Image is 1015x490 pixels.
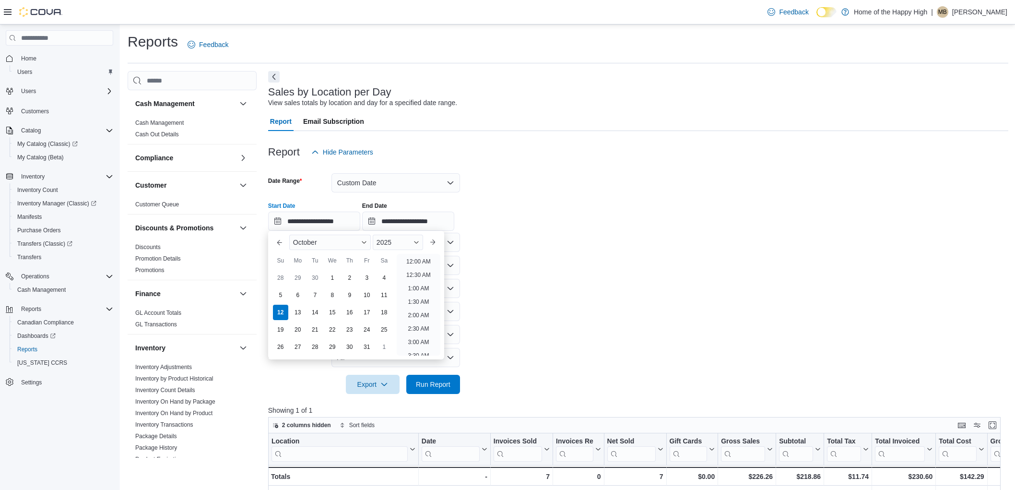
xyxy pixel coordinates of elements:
li: 2:30 AM [404,323,433,335]
div: day-16 [342,305,357,320]
span: Hide Parameters [323,147,373,157]
p: Showing 1 of 1 [268,406,1008,415]
div: day-22 [325,322,340,337]
h3: Finance [135,289,161,299]
span: Export [352,375,394,394]
p: Home of the Happy High [854,6,927,18]
button: Total Tax [827,437,869,462]
a: Package Details [135,433,177,440]
span: Reports [17,346,37,353]
span: Cash Out Details [135,131,179,138]
button: Finance [237,288,249,299]
span: [US_STATE] CCRS [17,359,67,367]
h3: Cash Management [135,99,195,108]
a: Inventory Count [13,184,62,196]
input: Dark Mode [816,7,837,17]
div: day-3 [359,270,375,286]
div: Net Sold [607,437,655,462]
div: $11.74 [827,471,869,482]
div: day-27 [290,339,306,355]
span: Discounts [135,243,161,251]
a: Customer Queue [135,201,179,208]
h3: Sales by Location per Day [268,86,391,98]
a: Package History [135,444,177,451]
li: 3:00 AM [404,336,433,348]
button: [US_STATE] CCRS [10,356,117,370]
li: 12:30 AM [402,269,435,281]
button: Enter fullscreen [987,419,998,431]
button: Transfers [10,251,117,264]
button: Inventory [17,171,48,182]
div: Mo [290,253,306,268]
div: Gift Card Sales [669,437,707,462]
button: Inventory [135,343,236,353]
a: Reports [13,344,41,355]
span: Sort fields [349,421,375,429]
a: Purchase Orders [13,225,65,236]
div: day-26 [273,339,288,355]
button: Keyboard shortcuts [956,419,968,431]
span: Settings [21,379,42,386]
nav: Complex example [6,48,113,414]
div: $0.00 [669,471,715,482]
button: Compliance [237,152,249,164]
p: | [931,6,933,18]
div: We [325,253,340,268]
span: Canadian Compliance [13,317,113,328]
div: Customer [128,199,257,214]
h3: Discounts & Promotions [135,223,213,233]
button: Invoices Sold [494,437,550,462]
img: Cova [19,7,62,17]
div: day-18 [377,305,392,320]
button: Customer [135,180,236,190]
span: Email Subscription [303,112,364,131]
div: October, 2025 [272,269,393,356]
div: Sa [377,253,392,268]
span: October [293,239,317,246]
span: My Catalog (Beta) [13,152,113,163]
a: Transfers [13,251,45,263]
span: Home [21,55,36,62]
span: Customer Queue [135,201,179,208]
span: Inventory [17,171,113,182]
div: 7 [607,471,663,482]
span: Product Expirations [135,455,185,463]
div: day-5 [273,287,288,303]
span: Customers [21,108,49,115]
a: Feedback [184,35,232,54]
a: Home [17,53,40,64]
div: day-24 [359,322,375,337]
a: Transfers (Classic) [13,238,76,250]
div: day-21 [307,322,323,337]
button: Export [346,375,400,394]
a: My Catalog (Classic) [13,138,82,150]
button: Home [2,51,117,65]
div: Total Cost [939,437,976,446]
a: [US_STATE] CCRS [13,357,71,369]
button: Reports [10,343,117,356]
div: $218.86 [779,471,821,482]
button: Manifests [10,210,117,224]
button: Reports [2,302,117,316]
button: Net Sold [607,437,663,462]
span: Report [270,112,292,131]
div: day-12 [273,305,288,320]
span: Inventory Count [17,186,58,194]
span: Users [21,87,36,95]
span: GL Transactions [135,321,177,328]
a: Inventory Manager (Classic) [13,198,100,209]
a: Inventory On Hand by Package [135,398,215,405]
a: GL Transactions [135,321,177,328]
div: day-31 [359,339,375,355]
span: My Catalog (Beta) [17,154,64,161]
span: Settings [17,376,113,388]
div: Tu [307,253,323,268]
span: Reports [13,344,113,355]
span: Transfers [13,251,113,263]
div: day-15 [325,305,340,320]
span: Purchase Orders [13,225,113,236]
a: Inventory Manager (Classic) [10,197,117,210]
div: day-9 [342,287,357,303]
div: Location [271,437,408,462]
